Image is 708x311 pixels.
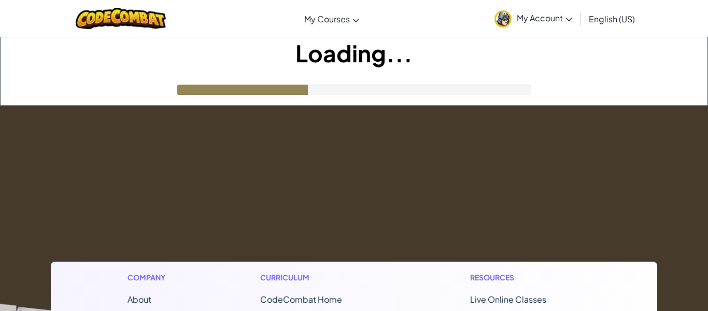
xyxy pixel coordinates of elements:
[304,13,350,24] span: My Courses
[128,272,176,283] h1: Company
[517,12,572,23] span: My Account
[584,5,640,33] a: English (US)
[260,294,342,305] span: CodeCombat Home
[589,13,635,24] span: English (US)
[494,10,512,28] img: avatar
[260,272,386,283] h1: Curriculum
[1,37,707,69] h1: Loading...
[128,294,151,305] a: About
[489,2,577,35] a: My Account
[470,272,580,283] h1: Resources
[470,294,546,305] a: Live Online Classes
[299,5,364,33] a: My Courses
[76,8,166,29] img: CodeCombat logo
